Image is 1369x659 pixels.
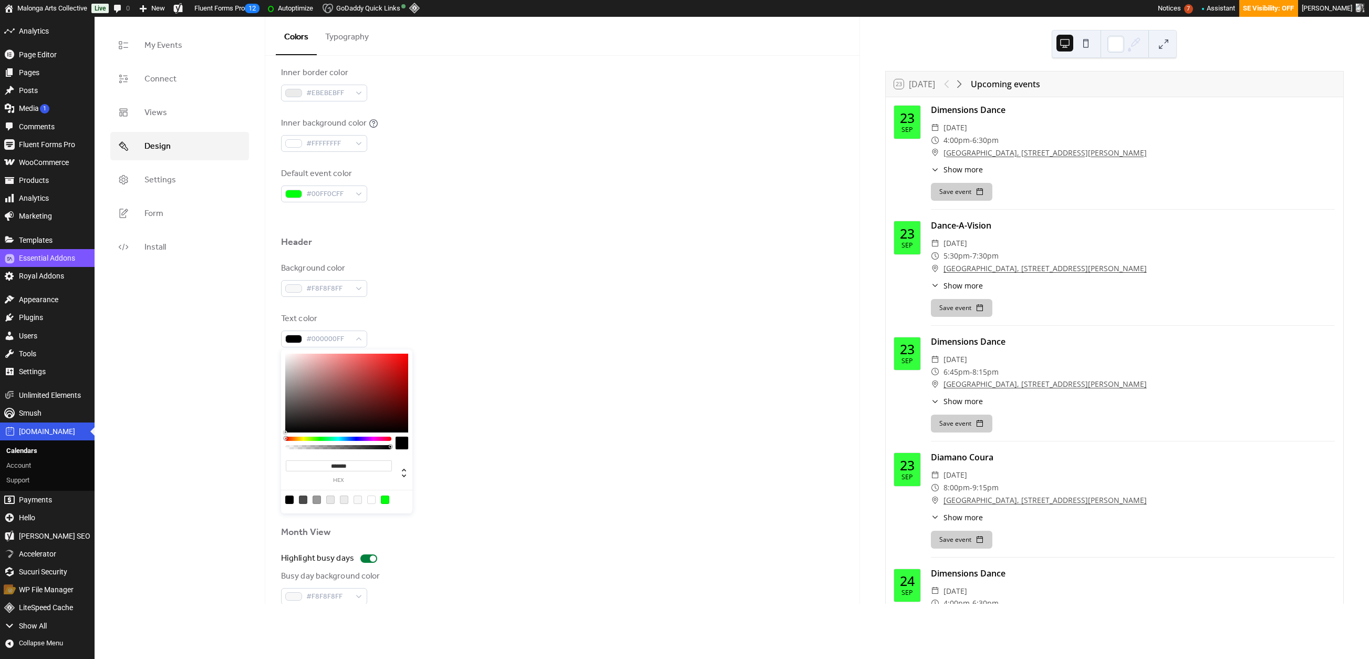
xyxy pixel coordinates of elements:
[91,4,109,13] a: Live
[900,459,915,472] div: 23
[901,127,913,133] div: Sep
[901,242,913,249] div: Sep
[306,283,350,295] span: #F8F8F8FF
[285,496,294,504] div: rgb(0, 0, 0)
[144,39,182,52] span: My Events
[931,250,939,262] div: ​
[110,98,249,127] a: Views
[943,378,1147,390] a: [GEOGRAPHIC_DATA], [STREET_ADDRESS][PERSON_NAME]
[313,496,321,504] div: rgb(153, 153, 153)
[972,366,999,378] span: 8:15pm
[354,496,362,504] div: rgb(248, 248, 248)
[326,496,335,504] div: rgb(231, 231, 231)
[931,262,939,275] div: ​
[970,134,972,147] span: -
[901,358,913,365] div: Sep
[285,478,391,483] label: hex
[367,496,376,504] div: rgb(255, 255, 255)
[931,299,992,317] button: Save event
[931,121,939,134] div: ​
[281,526,330,539] div: Month View
[931,164,939,175] div: ​
[1184,4,1193,14] span: 7
[931,531,992,549] button: Save event
[281,570,380,583] div: Busy day background color
[144,140,171,153] span: Design
[144,73,177,86] span: Connect
[281,168,365,180] div: Default event color
[281,236,313,249] div: Header
[144,107,167,119] span: Views
[381,496,389,504] div: rgb(0, 255, 12)
[931,396,983,407] button: ​Show more
[943,237,967,250] span: [DATE]
[931,134,939,147] div: ​
[943,134,970,147] span: 4:00pm
[970,597,972,610] span: -
[943,250,970,262] span: 5:30pm
[931,494,939,507] div: ​
[281,117,367,130] div: Inner background color
[931,335,1335,348] div: Dimensions Dance
[931,567,1335,580] div: Dimensions Dance
[943,121,967,134] span: [DATE]
[931,237,939,250] div: ​
[972,597,999,610] span: 6:30pm
[900,111,915,125] div: 23
[306,138,350,150] span: #FFFFFFFF
[931,469,939,481] div: ​
[931,280,983,291] button: ​Show more
[306,591,350,603] span: #F8F8F8FF
[943,494,1147,507] a: [GEOGRAPHIC_DATA], [STREET_ADDRESS][PERSON_NAME]
[299,496,307,504] div: rgb(74, 74, 74)
[970,250,972,262] span: -
[943,481,970,494] span: 8:00pm
[317,15,377,54] button: Typography
[971,78,1040,90] div: Upcoming events
[970,366,972,378] span: -
[943,366,970,378] span: 6:45pm
[972,134,999,147] span: 6:30pm
[245,4,260,13] span: 12
[43,105,46,112] span: 1
[943,469,967,481] span: [DATE]
[972,481,999,494] span: 9:15pm
[931,183,992,201] button: Save event
[931,451,1335,464] div: Diamano Coura
[931,147,939,159] div: ​
[931,219,1335,232] div: Dance-A-Vision
[931,512,983,523] button: ​Show more
[900,574,915,588] div: 24
[931,597,939,610] div: ​
[281,552,354,565] div: Highlight busy days
[943,147,1147,159] a: [GEOGRAPHIC_DATA], [STREET_ADDRESS][PERSON_NAME]
[931,396,939,407] div: ​
[901,474,913,481] div: Sep
[943,512,983,523] span: Show more
[931,280,939,291] div: ​
[931,164,983,175] button: ​Show more
[281,262,365,275] div: Background color
[943,262,1147,275] a: [GEOGRAPHIC_DATA], [STREET_ADDRESS][PERSON_NAME]
[281,313,365,325] div: Text color
[931,378,939,390] div: ​
[970,481,972,494] span: -
[276,15,317,55] button: Colors
[281,67,365,79] div: Inner border color
[931,415,992,433] button: Save event
[943,280,983,291] span: Show more
[901,590,913,596] div: Sep
[306,87,350,100] span: #EBEBEBFF
[144,174,176,187] span: Settings
[943,164,983,175] span: Show more
[110,199,249,228] a: Form
[931,353,939,366] div: ​
[110,132,249,160] a: Design
[943,396,983,407] span: Show more
[144,241,166,254] span: Install
[306,188,350,201] span: #00FF0CFF
[144,208,163,220] span: Form
[110,31,249,59] a: My Events
[931,104,1335,116] div: Dimensions Dance
[943,353,967,366] span: [DATE]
